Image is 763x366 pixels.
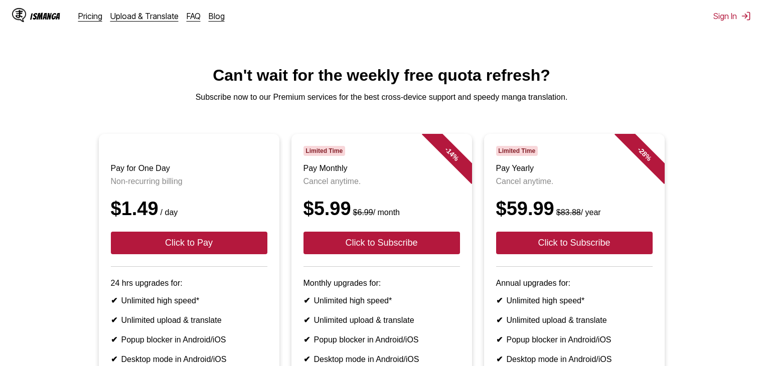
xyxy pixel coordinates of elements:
[111,164,267,173] h3: Pay for One Day
[111,316,117,324] b: ✔
[496,315,653,325] li: Unlimited upload & translate
[496,335,503,344] b: ✔
[8,66,755,85] h1: Can't wait for the weekly free quota refresh?
[353,208,373,217] s: $6.99
[111,355,117,363] b: ✔
[187,11,201,21] a: FAQ
[496,354,653,364] li: Desktop mode in Android/iOS
[496,355,503,363] b: ✔
[496,335,653,344] li: Popup blocker in Android/iOS
[12,8,26,22] img: IsManga Logo
[303,164,460,173] h3: Pay Monthly
[496,164,653,173] h3: Pay Yearly
[111,279,267,288] p: 24 hrs upgrades for:
[111,177,267,186] p: Non-recurring billing
[496,146,538,156] span: Limited Time
[111,232,267,254] button: Click to Pay
[496,316,503,324] b: ✔
[303,335,460,344] li: Popup blocker in Android/iOS
[496,232,653,254] button: Click to Subscribe
[8,93,755,102] p: Subscribe now to our Premium services for the best cross-device support and speedy manga translat...
[111,315,267,325] li: Unlimited upload & translate
[12,8,78,24] a: IsManga LogoIsManga
[303,335,310,344] b: ✔
[111,198,267,220] div: $1.49
[303,198,460,220] div: $5.99
[111,296,117,305] b: ✔
[496,198,653,220] div: $59.99
[496,279,653,288] p: Annual upgrades for:
[209,11,225,21] a: Blog
[496,296,503,305] b: ✔
[303,232,460,254] button: Click to Subscribe
[556,208,581,217] s: $83.88
[111,335,267,344] li: Popup blocker in Android/iOS
[496,177,653,186] p: Cancel anytime.
[303,355,310,363] b: ✔
[111,296,267,305] li: Unlimited high speed*
[303,177,460,186] p: Cancel anytime.
[303,316,310,324] b: ✔
[111,354,267,364] li: Desktop mode in Android/iOS
[78,11,102,21] a: Pricing
[741,11,751,21] img: Sign out
[303,296,460,305] li: Unlimited high speed*
[110,11,179,21] a: Upload & Translate
[303,296,310,305] b: ✔
[303,354,460,364] li: Desktop mode in Android/iOS
[421,124,482,184] div: - 14 %
[303,315,460,325] li: Unlimited upload & translate
[554,208,601,217] small: / year
[303,146,345,156] span: Limited Time
[159,208,178,217] small: / day
[713,11,751,21] button: Sign In
[30,12,60,21] div: IsManga
[614,124,674,184] div: - 28 %
[111,335,117,344] b: ✔
[351,208,400,217] small: / month
[496,296,653,305] li: Unlimited high speed*
[303,279,460,288] p: Monthly upgrades for:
